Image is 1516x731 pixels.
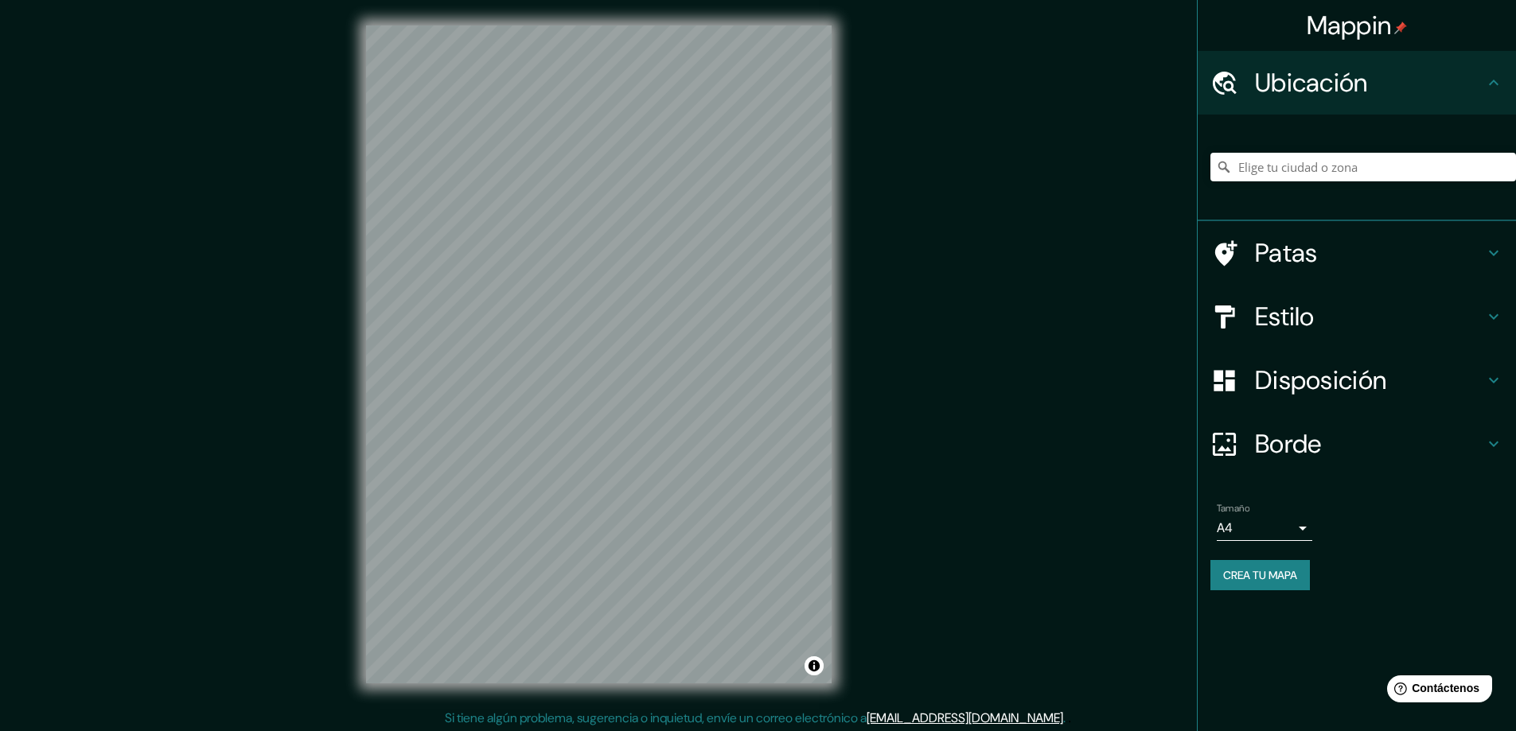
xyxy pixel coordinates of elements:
[1217,502,1249,515] font: Tamaño
[1198,348,1516,412] div: Disposición
[1255,427,1322,461] font: Borde
[1063,710,1066,726] font: .
[1066,709,1068,726] font: .
[1198,51,1516,115] div: Ubicación
[366,25,832,683] canvas: Mapa
[1198,285,1516,348] div: Estilo
[1394,21,1407,34] img: pin-icon.png
[445,710,867,726] font: Si tiene algún problema, sugerencia o inquietud, envíe un correo electrónico a
[1255,300,1315,333] font: Estilo
[867,710,1063,726] a: [EMAIL_ADDRESS][DOMAIN_NAME]
[1255,364,1386,397] font: Disposición
[1217,515,1312,541] div: A4
[1255,236,1318,270] font: Patas
[1255,66,1368,99] font: Ubicación
[1307,9,1392,42] font: Mappin
[1068,709,1071,726] font: .
[1217,519,1233,536] font: A4
[805,656,824,675] button: Activar o desactivar atribución
[1223,568,1297,582] font: Crea tu mapa
[1198,412,1516,476] div: Borde
[1210,560,1310,590] button: Crea tu mapa
[1198,221,1516,285] div: Patas
[1374,669,1498,714] iframe: Lanzador de widgets de ayuda
[1210,153,1516,181] input: Elige tu ciudad o zona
